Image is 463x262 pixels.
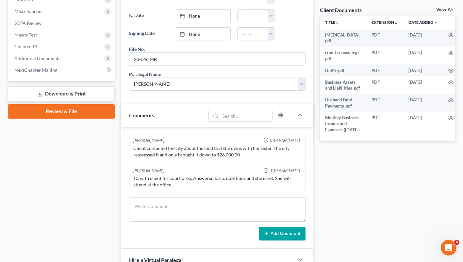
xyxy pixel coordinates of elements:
label: Signing Date [126,27,172,40]
a: Download & Print [8,86,115,102]
i: unfold_more [335,21,339,25]
td: PDF [366,112,403,136]
div: File No. [129,46,145,52]
a: Review & File [8,104,115,119]
td: Business Assets and Liabilities-pdf [320,76,366,94]
input: -- : -- [238,10,268,22]
td: [DATE] [403,94,443,112]
iframe: Intercom live chat [441,240,456,255]
td: PDF [366,47,403,65]
span: NextChapter Mailing [14,67,57,73]
div: Client contacted the city about the land that she owns with her sister. The city reassessed it an... [133,145,301,158]
span: 4 [454,240,459,245]
td: PDF [366,94,403,112]
div: [PERSON_NAME] [133,168,164,174]
span: Miscellaneous [14,8,43,14]
td: [DATE] [403,76,443,94]
a: Date Added expand_more [408,20,438,25]
td: PDF [366,65,403,76]
span: 08:49AM[DATE] [270,138,300,144]
a: Extensionunfold_more [372,20,398,25]
td: Monthly Business Income and Expenses ([DATE]) [320,112,366,136]
span: Additional Documents [14,55,60,61]
span: Comments [129,112,154,118]
button: Add Comment [259,227,306,240]
i: expand_more [434,21,438,25]
td: [DATE] [403,65,443,76]
div: TC with client for court prep. Answered basic questions and she is set. She will attend at the of... [133,175,301,188]
td: Husband Debt Payments-pdf [320,94,366,112]
td: PDF [366,76,403,94]
span: 10:56AM[DATE] [270,168,300,174]
div: Client Documents [320,7,362,13]
label: IC Date [126,9,172,22]
td: [DATE] [403,112,443,136]
a: None [175,10,230,22]
input: Search... [220,110,272,121]
div: [PERSON_NAME] [133,138,164,144]
td: credit counseling-pdf [320,47,366,65]
td: DeBN-pdf [320,65,366,76]
td: [MEDICAL_DATA]-pdf [320,29,366,47]
td: PDF [366,29,403,47]
a: Titleunfold_more [325,20,339,25]
input: -- [129,53,305,65]
span: SOFA Review [14,20,41,26]
a: None [175,28,230,40]
span: Means Test [14,32,37,37]
div: Paralegal Name [129,71,161,78]
span: Chapter 13 [14,44,37,49]
td: [DATE] [403,47,443,65]
input: -- : -- [238,28,268,40]
a: NextChapter Mailing [9,64,115,76]
i: unfold_more [394,21,398,25]
td: [DATE] [403,29,443,47]
a: View All [436,7,453,12]
a: SOFA Review [9,17,115,29]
